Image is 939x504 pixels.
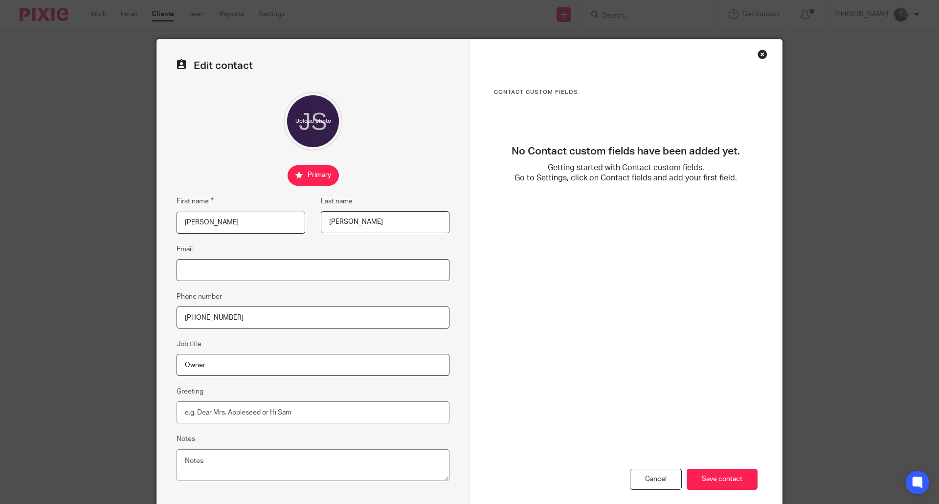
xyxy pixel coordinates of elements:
label: Job title [177,339,201,349]
p: Getting started with Contact custom fields. Go to Settings, click on Contact fields and add your ... [494,163,758,184]
div: Close this dialog window [758,49,767,59]
h3: No Contact custom fields have been added yet. [494,145,758,158]
label: Last name [321,197,353,206]
label: Email [177,244,193,254]
label: First name [177,196,214,207]
label: Greeting [177,387,203,396]
input: e.g. Dear Mrs. Appleseed or Hi Sam [177,401,449,423]
h2: Edit contact [177,59,449,72]
input: Save contact [687,469,758,490]
label: Phone number [177,292,222,302]
label: Notes [177,434,195,444]
div: Cancel [630,469,682,490]
h3: Contact Custom fields [494,88,758,96]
